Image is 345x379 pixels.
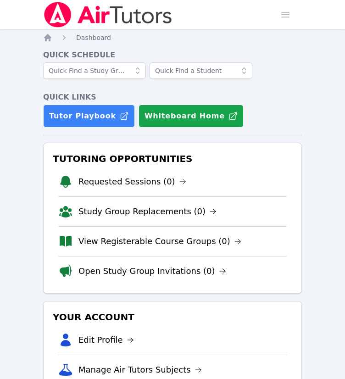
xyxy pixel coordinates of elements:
a: Open Study Group Invitations (0) [78,265,226,278]
input: Quick Find a Study Group [43,62,146,79]
img: Air Tutors [43,2,173,28]
h4: Quick Schedule [43,50,302,61]
button: Whiteboard Home [139,105,244,128]
h4: Quick Links [43,92,302,103]
a: Requested Sessions (0) [78,175,186,188]
a: Study Group Replacements (0) [78,205,217,218]
a: Edit Profile [78,334,134,346]
h3: Your Account [51,309,294,325]
span: Dashboard [76,34,111,41]
h3: Tutoring Opportunities [51,150,294,167]
nav: Breadcrumb [43,33,302,42]
a: Tutor Playbook [43,105,135,128]
a: View Registerable Course Groups (0) [78,235,241,248]
input: Quick Find a Student [150,62,252,79]
a: Dashboard [76,33,111,42]
a: Manage Air Tutors Subjects [78,363,202,376]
